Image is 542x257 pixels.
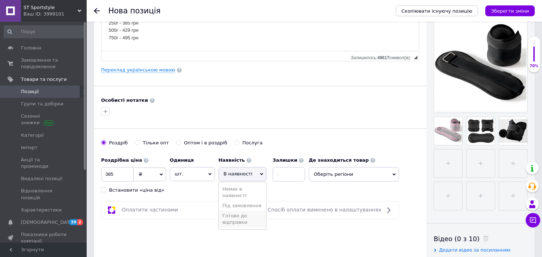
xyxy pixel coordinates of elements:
span: Оберіть регіони [309,167,399,182]
h1: Нова позиція [108,6,161,15]
span: 49617 [377,55,389,60]
p: Пара утяжелителей для рук и ног Изготовлены утяжелители из мягкой толстой прорезиненной тканевой ... [7,19,310,42]
div: Встановити «ціна від» [109,187,165,193]
span: Імпорт [21,144,38,151]
span: Акції та промокоди [21,157,67,170]
span: ST Sportstyle [23,4,78,11]
a: Переклад українською мовою [101,67,175,73]
div: Ваш ID: 3999101 [23,11,87,17]
span: шт. [170,167,215,181]
b: Особисті нотатки [101,97,148,103]
span: Замовлення та повідомлення [21,57,67,70]
div: Оптом і в роздріб [184,140,227,146]
div: Тільки опт [143,140,169,146]
span: В наявності [224,171,252,177]
span: Головна [21,45,41,51]
li: Немає в наявності [219,184,266,201]
li: Під замовлення [219,201,266,211]
i: Зберегти зміни [491,8,529,14]
span: Відео (0 з 10) [434,235,480,243]
div: Послуга [242,140,263,146]
span: Додати відео за посиланням [439,247,511,253]
span: Показники роботи компанії [21,231,67,244]
span: 39 [69,219,77,225]
p: Цена: [7,47,310,54]
span: Характеристики [21,207,62,213]
b: Залишки [273,157,297,163]
span: ₴ [139,171,142,177]
div: 70% [528,64,540,69]
span: Категорії [21,132,44,139]
span: Позиції [21,88,39,95]
li: Готово до відправки [219,211,266,227]
b: Роздрібна ціна [101,157,142,163]
span: Потягніть для зміни розмірів [414,56,417,59]
span: Оплатити частинами [122,207,178,213]
span: Сезонні знижки [21,113,67,126]
p: 250г - 385 грн 500г - 429 грн 750г - 495 грн [7,59,310,81]
b: Одиниця [170,157,194,163]
span: Товари та послуги [21,76,67,83]
span: Спосіб оплати вимкнено в налаштуваннях [268,207,381,213]
div: 70% Якість заповнення [528,36,540,73]
input: Пошук [4,25,85,38]
body: Редактор, ED26C1B5-7034-47BB-B327-AF935B3B0A36 [7,7,310,81]
span: Скопіювати існуючу позицію [402,8,472,14]
button: Скопіювати існуючу позицію [396,5,478,16]
div: Повернутися назад [94,8,100,14]
span: Відновлення позицій [21,188,67,201]
span: Групи та добірки [21,101,64,107]
button: Чат з покупцем [526,213,540,227]
button: Зберегти зміни [485,5,535,16]
b: Де знаходиться товар [309,157,369,163]
span: [DEMOGRAPHIC_DATA] [21,219,74,226]
h3: Утяжелители на руки и ноги для детей и взрослых [7,7,310,14]
span: 2 [77,219,83,225]
input: 0 [101,167,134,182]
b: Наявність [218,157,245,163]
span: Видалені позиції [21,175,62,182]
div: Роздріб [109,140,128,146]
div: Кiлькiсть символiв [351,53,414,60]
input: - [273,167,305,182]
